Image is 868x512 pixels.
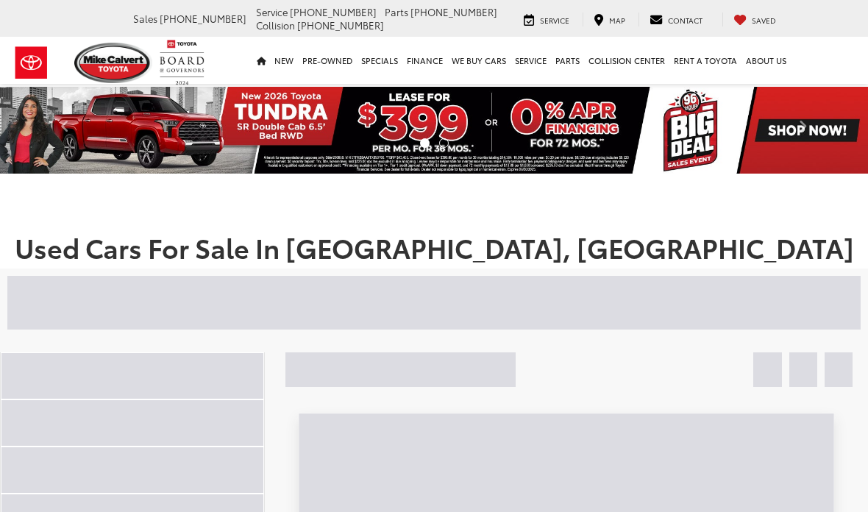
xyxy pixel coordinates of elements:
span: Map [609,15,625,26]
a: Service [513,13,580,26]
span: [PHONE_NUMBER] [297,18,384,32]
span: [PHONE_NUMBER] [410,5,497,18]
a: Home [252,37,270,84]
a: Rent a Toyota [669,37,741,84]
img: Toyota [4,39,59,87]
a: Collision Center [584,37,669,84]
a: Parts [551,37,584,84]
a: About Us [741,37,791,84]
a: Contact [638,13,714,26]
span: [PHONE_NUMBER] [160,12,246,25]
a: Specials [357,37,402,84]
img: Mike Calvert Toyota [74,43,152,83]
a: Map [583,13,636,26]
span: Parts [385,5,408,18]
span: Service [540,15,569,26]
a: Pre-Owned [298,37,357,84]
span: [PHONE_NUMBER] [290,5,377,18]
span: Contact [668,15,702,26]
span: Service [256,5,288,18]
a: Service [511,37,551,84]
a: New [270,37,298,84]
a: Finance [402,37,447,84]
span: Sales [133,12,157,25]
a: My Saved Vehicles [722,13,787,26]
a: WE BUY CARS [447,37,511,84]
span: Collision [256,18,295,32]
span: Saved [752,15,776,26]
